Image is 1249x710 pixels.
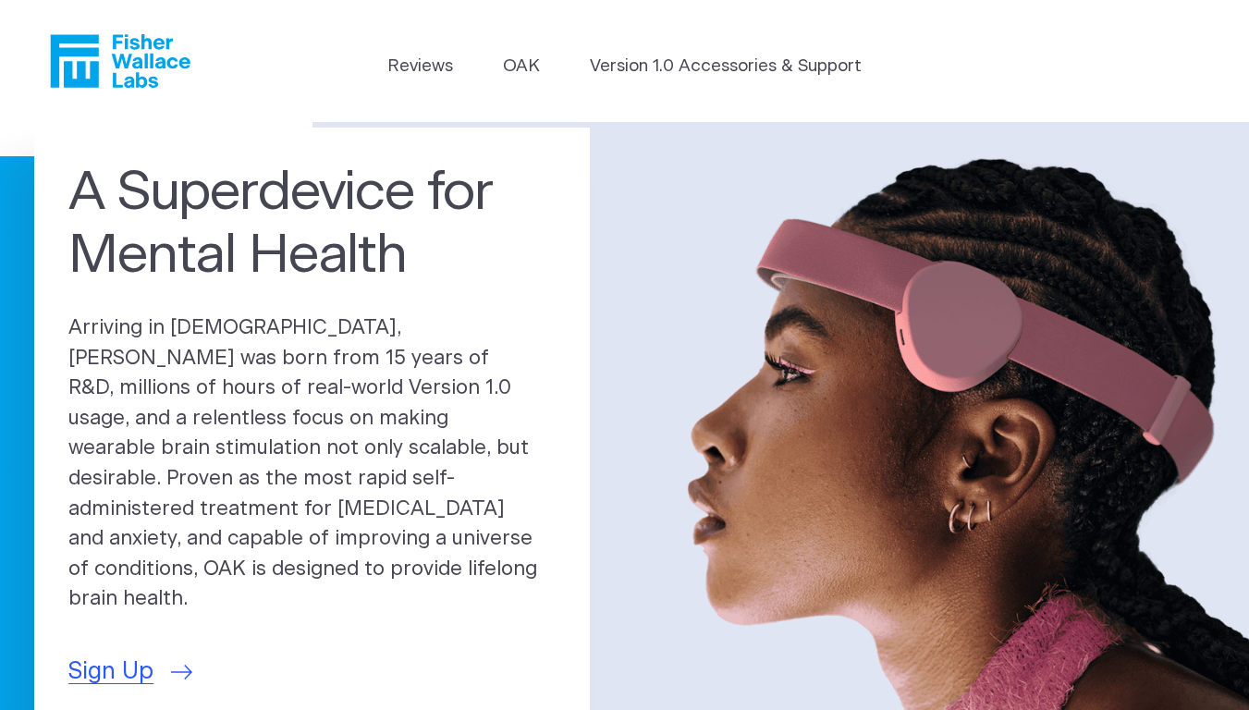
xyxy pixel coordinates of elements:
[387,54,453,80] a: Reviews
[68,313,556,615] p: Arriving in [DEMOGRAPHIC_DATA], [PERSON_NAME] was born from 15 years of R&D, millions of hours of...
[68,655,192,690] a: Sign Up
[590,54,862,80] a: Version 1.0 Accessories & Support
[50,34,190,88] a: Fisher Wallace
[68,162,556,288] h1: A Superdevice for Mental Health
[503,54,540,80] a: OAK
[68,655,153,690] span: Sign Up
